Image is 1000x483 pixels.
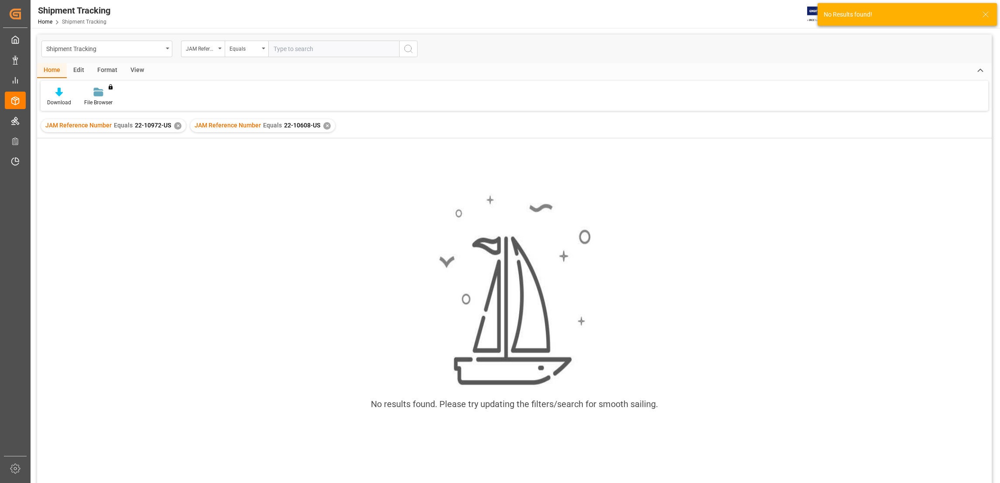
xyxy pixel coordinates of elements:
span: Equals [263,122,282,129]
span: 22-10972-US [135,122,171,129]
span: JAM Reference Number [45,122,112,129]
img: smooth_sailing.jpeg [438,194,591,387]
button: open menu [41,41,172,57]
div: Download [47,99,71,106]
div: View [124,63,151,78]
span: Equals [114,122,133,129]
div: Shipment Tracking [38,4,110,17]
input: Type to search [268,41,399,57]
div: No Results found! [824,10,974,19]
img: Exertis%20JAM%20-%20Email%20Logo.jpg_1722504956.jpg [807,7,837,22]
button: open menu [225,41,268,57]
div: Shipment Tracking [46,43,163,54]
div: No results found. Please try updating the filters/search for smooth sailing. [371,397,658,411]
span: JAM Reference Number [195,122,261,129]
div: Format [91,63,124,78]
a: Home [38,19,52,25]
div: Edit [67,63,91,78]
div: JAM Reference Number [186,43,216,53]
div: ✕ [174,122,182,130]
div: ✕ [323,122,331,130]
div: Home [37,63,67,78]
button: open menu [181,41,225,57]
div: Equals [229,43,259,53]
button: search button [399,41,418,57]
span: 22-10608-US [284,122,320,129]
